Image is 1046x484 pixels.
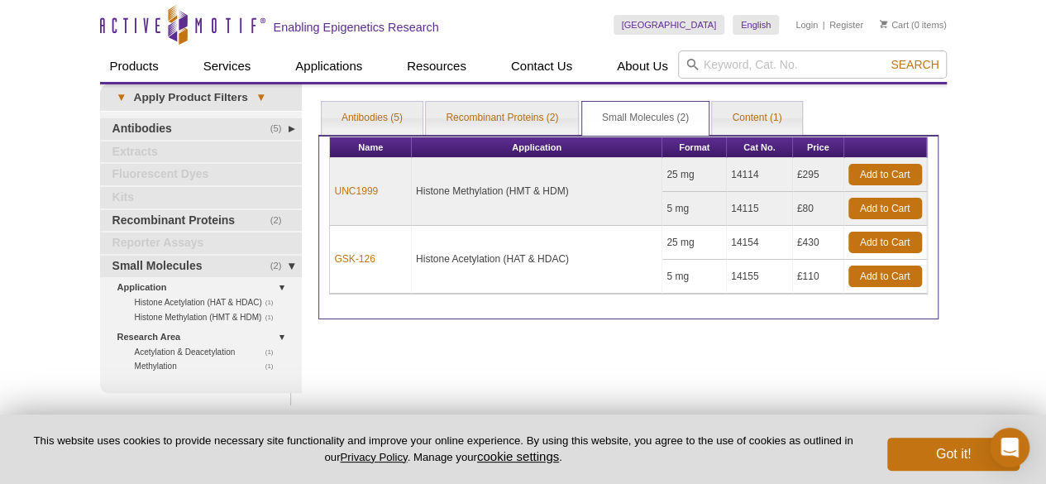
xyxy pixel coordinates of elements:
[712,102,801,135] a: Content (1)
[117,328,293,346] a: Research Area
[848,198,922,219] a: Add to Cart
[795,19,818,31] a: Login
[793,158,844,192] td: £295
[100,141,303,163] a: Extracts
[117,279,293,296] a: Application
[727,226,793,260] td: 14154
[886,57,943,72] button: Search
[614,15,725,35] a: [GEOGRAPHIC_DATA]
[100,232,303,254] a: Reporter Assays
[793,226,844,260] td: £430
[412,226,662,294] td: Histone Acetylation (HAT & HDAC)
[270,256,291,277] span: (2)
[135,295,283,309] a: (1)Histone Acetylation (HAT & HDAC)
[823,15,825,35] li: |
[135,359,283,373] a: (1)Methylation
[412,158,662,226] td: Histone Methylation (HMT & HDM)
[412,137,662,158] th: Application
[265,345,283,359] span: (1)
[340,451,407,463] a: Privacy Policy
[322,102,423,135] a: Antibodies (5)
[100,187,303,208] a: Kits
[793,192,844,226] td: £80
[193,50,261,82] a: Services
[582,102,709,135] a: Small Molecules (2)
[135,345,283,359] a: (1)Acetylation & Deacetylation
[662,260,727,294] td: 5 mg
[270,210,291,232] span: (2)
[662,158,727,192] td: 25 mg
[678,50,947,79] input: Keyword, Cat. No.
[990,428,1029,467] div: Open Intercom Messenger
[100,118,303,140] a: (5)Antibodies
[829,19,863,31] a: Register
[100,84,303,111] a: ▾Apply Product Filters▾
[248,90,274,105] span: ▾
[426,102,578,135] a: Recombinant Proteins (2)
[108,90,134,105] span: ▾
[662,192,727,226] td: 5 mg
[880,15,947,35] li: (0 items)
[26,434,860,465] p: This website uses cookies to provide necessary site functionality and improve your online experie...
[887,438,1020,471] button: Got it!
[100,256,303,277] a: (2)Small Molecules
[848,164,922,185] a: Add to Cart
[880,20,887,28] img: Your Cart
[607,50,678,82] a: About Us
[270,118,291,140] span: (5)
[662,226,727,260] td: 25 mg
[727,158,793,192] td: 14114
[397,50,476,82] a: Resources
[501,50,582,82] a: Contact Us
[727,137,793,158] th: Cat No.
[848,232,922,253] a: Add to Cart
[662,137,727,158] th: Format
[477,449,559,463] button: cookie settings
[100,164,303,185] a: Fluorescent Dyes
[330,137,412,158] th: Name
[334,252,375,266] a: GSK-126
[727,260,793,294] td: 14155
[793,260,844,294] td: £110
[100,50,169,82] a: Products
[793,137,844,158] th: Price
[265,310,283,324] span: (1)
[880,19,909,31] a: Cart
[733,15,779,35] a: English
[285,50,372,82] a: Applications
[100,210,303,232] a: (2)Recombinant Proteins
[135,310,283,324] a: (1)Histone Methylation (HMT & HDM)
[265,295,283,309] span: (1)
[274,20,439,35] h2: Enabling Epigenetics Research
[265,359,283,373] span: (1)
[848,266,922,287] a: Add to Cart
[727,192,793,226] td: 14115
[334,184,378,199] a: UNC1999
[891,58,939,71] span: Search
